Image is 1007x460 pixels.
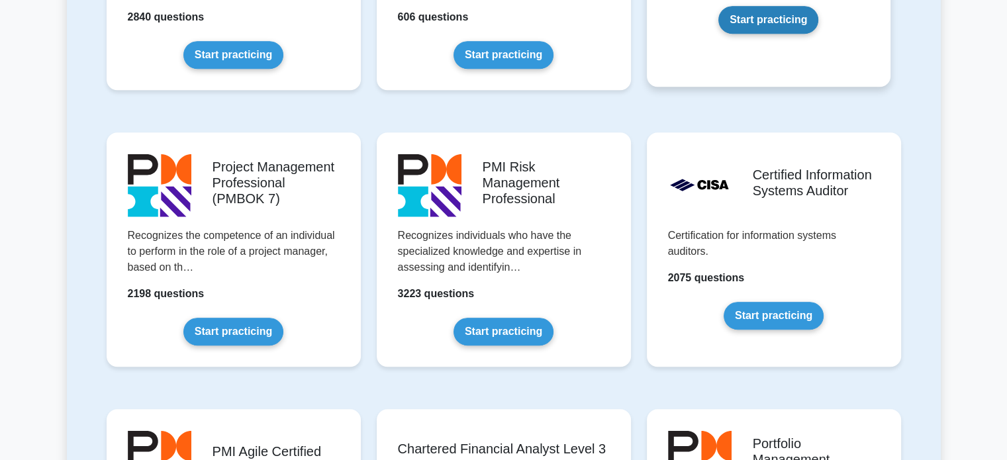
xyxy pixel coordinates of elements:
a: Start practicing [183,41,283,69]
a: Start practicing [454,41,553,69]
a: Start practicing [718,6,818,34]
a: Start practicing [724,302,824,330]
a: Start practicing [183,318,283,345]
a: Start practicing [454,318,553,345]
